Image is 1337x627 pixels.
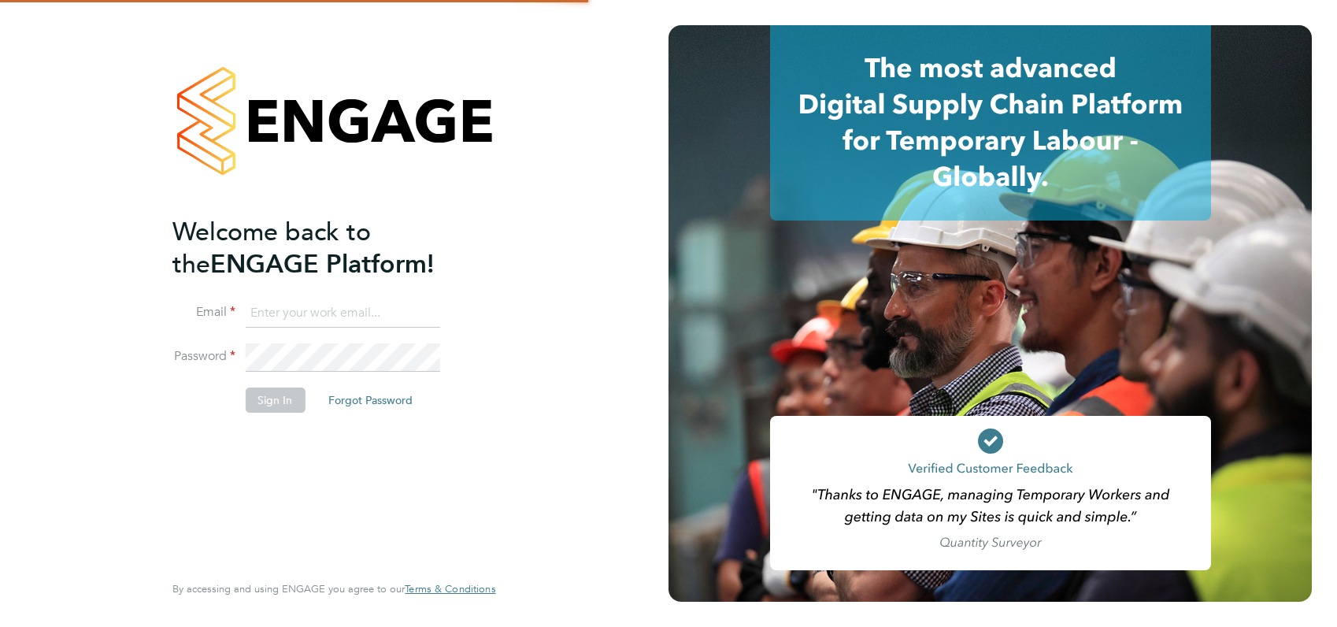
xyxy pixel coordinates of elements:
[245,388,305,413] button: Sign In
[405,582,495,595] span: Terms & Conditions
[172,216,480,280] h2: ENGAGE Platform!
[316,388,425,413] button: Forgot Password
[172,348,235,365] label: Password
[172,582,495,595] span: By accessing and using ENGAGE you agree to our
[245,299,439,328] input: Enter your work email...
[405,583,495,595] a: Terms & Conditions
[172,217,371,280] span: Welcome back to the
[172,304,235,321] label: Email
